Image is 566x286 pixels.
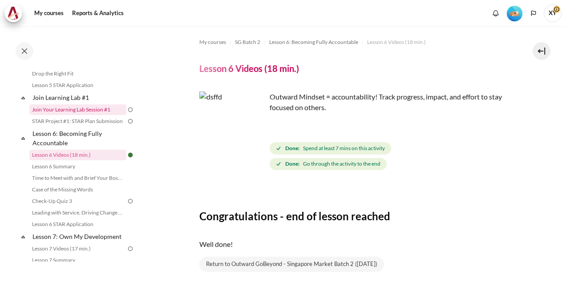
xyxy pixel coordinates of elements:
[269,37,358,48] a: Lesson 6: Becoming Fully Accountable
[29,184,126,195] a: Case of the Missing Words
[303,144,385,152] span: Spend at least 7 mins on this activity
[29,68,126,79] a: Drop the Right Fit
[19,93,28,102] span: Collapse
[31,4,67,22] a: My courses
[31,91,126,103] a: Join Learning Lab #1
[507,5,522,21] div: Level #2
[19,232,28,241] span: Collapse
[29,255,126,266] a: Lesson 7 Summary
[29,80,126,91] a: Lesson 5 STAR Application
[29,219,126,230] a: Lesson 6 STAR Application
[489,7,502,20] div: Show notification window with no new notifications
[269,38,358,46] span: Lesson 6: Becoming Fully Accountable
[285,160,299,168] strong: Done:
[527,7,540,20] button: Languages
[199,35,503,49] nav: Navigation bar
[199,209,503,223] h3: Congratulations - end of lesson reached
[199,37,226,48] a: My courses
[126,197,134,205] img: To do
[199,257,384,272] a: Return to Outward GoBeyond - Singapore Market Batch 2 ([DATE])
[270,140,503,172] div: Completion requirements for Lesson 6 Videos (18 min.)
[199,91,266,158] img: dsffd
[544,4,562,22] span: XY
[285,144,299,152] strong: Done:
[31,230,126,242] a: Lesson 7: Own My Development
[29,243,126,254] a: Lesson 7 Videos (17 min.)
[367,37,426,48] a: Lesson 6 Videos (18 min.)
[235,38,260,46] span: SG Batch 2
[29,161,126,172] a: Lesson 6 Summary
[19,134,28,143] span: Collapse
[29,116,126,127] a: STAR Project #1: STAR Plan Submission
[199,63,299,74] h4: Lesson 6 Videos (18 min.)
[69,4,127,22] a: Reports & Analytics
[544,4,562,22] a: User menu
[126,151,134,159] img: Done
[367,38,426,46] span: Lesson 6 Videos (18 min.)
[31,127,126,149] a: Lesson 6: Becoming Fully Accountable
[303,160,380,168] span: Go through the activity to the end
[126,106,134,114] img: To do
[507,6,522,21] img: Level #2
[199,91,503,113] p: Outward Mindset = accountability! Track progress, impact, and effort to stay focused on others.
[503,5,526,21] a: Level #2
[126,245,134,253] img: To do
[235,37,260,48] a: SG Batch 2
[29,196,126,207] a: Check-Up Quiz 3
[199,38,226,46] span: My courses
[126,117,134,125] img: To do
[4,4,27,22] a: Architeck Architeck
[29,150,126,160] a: Lesson 6 Videos (18 min.)
[29,207,126,218] a: Leading with Service, Driving Change (Pucknalin's Story)
[7,7,20,20] img: Architeck
[29,104,126,115] a: Join Your Learning Lab Session #1
[29,173,126,183] a: Time to Meet with and Brief Your Boss #1
[199,239,503,250] p: Well done!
